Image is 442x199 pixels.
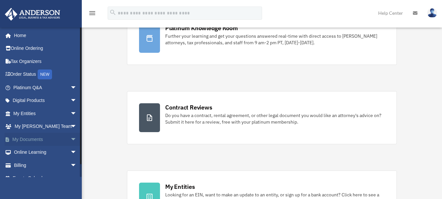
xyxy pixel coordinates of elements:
[5,94,87,107] a: Digital Productsarrow_drop_down
[70,146,83,159] span: arrow_drop_down
[70,120,83,133] span: arrow_drop_down
[5,146,87,159] a: Online Learningarrow_drop_down
[5,120,87,133] a: My [PERSON_NAME] Teamarrow_drop_down
[165,112,385,125] div: Do you have a contract, rental agreement, or other legal document you would like an attorney's ad...
[5,68,87,81] a: Order StatusNEW
[165,103,212,111] div: Contract Reviews
[109,9,116,16] i: search
[5,29,83,42] a: Home
[3,8,62,21] img: Anderson Advisors Platinum Portal
[5,159,87,172] a: Billingarrow_drop_down
[165,24,238,32] div: Platinum Knowledge Room
[5,81,87,94] a: Platinum Q&Aarrow_drop_down
[70,94,83,108] span: arrow_drop_down
[5,55,87,68] a: Tax Organizers
[70,81,83,94] span: arrow_drop_down
[88,9,96,17] i: menu
[127,12,397,65] a: Platinum Knowledge Room Further your learning and get your questions answered real-time with dire...
[5,107,87,120] a: My Entitiesarrow_drop_down
[5,133,87,146] a: My Documentsarrow_drop_down
[70,107,83,120] span: arrow_drop_down
[70,133,83,146] span: arrow_drop_down
[38,70,52,79] div: NEW
[165,33,385,46] div: Further your learning and get your questions answered real-time with direct access to [PERSON_NAM...
[5,172,87,185] a: Events Calendar
[70,159,83,172] span: arrow_drop_down
[127,91,397,144] a: Contract Reviews Do you have a contract, rental agreement, or other legal document you would like...
[427,8,437,18] img: User Pic
[88,11,96,17] a: menu
[5,42,87,55] a: Online Ordering
[165,183,195,191] div: My Entities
